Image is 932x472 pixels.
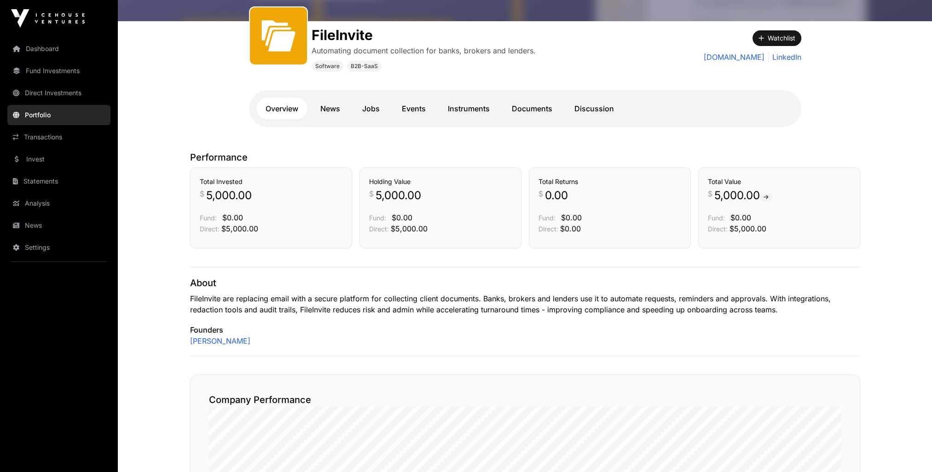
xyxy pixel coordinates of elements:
span: Fund: [369,214,386,222]
img: Icehouse Ventures Logo [11,9,85,28]
a: Dashboard [7,39,110,59]
h3: Total Returns [538,177,681,186]
span: Fund: [200,214,217,222]
nav: Tabs [256,98,794,120]
p: Performance [190,151,860,164]
span: 0.00 [545,188,568,203]
span: $0.00 [392,213,412,222]
a: Direct Investments [7,83,110,103]
a: Statements [7,171,110,191]
h3: Total Value [708,177,851,186]
a: Transactions [7,127,110,147]
button: Watchlist [753,30,801,46]
a: LinkedIn [768,52,801,63]
a: Jobs [353,98,389,120]
p: Founders [190,324,860,335]
span: Software [315,63,340,70]
a: Fund Investments [7,61,110,81]
p: FileInvite are replacing email with a secure platform for collecting client documents. Banks, bro... [190,293,860,315]
h1: FileInvite [312,27,536,43]
span: $0.00 [560,224,581,233]
span: Direct: [369,225,389,233]
a: [DOMAIN_NAME] [704,52,764,63]
span: Fund: [538,214,556,222]
span: Fund: [708,214,725,222]
span: Direct: [538,225,558,233]
a: Events [393,98,435,120]
h3: Total Invested [200,177,342,186]
a: News [311,98,349,120]
a: News [7,215,110,236]
p: About [190,276,860,289]
span: $0.00 [561,213,582,222]
span: $5,000.00 [391,224,428,233]
a: Settings [7,237,110,258]
span: $ [200,188,204,199]
a: Invest [7,149,110,169]
span: $0.00 [730,213,751,222]
a: Overview [256,98,307,120]
a: [PERSON_NAME] [190,335,250,346]
a: Analysis [7,193,110,213]
img: fileinvite-favicon.png [254,11,303,61]
span: $5,000.00 [729,224,766,233]
span: $5,000.00 [221,224,258,233]
span: 5,000.00 [714,188,772,203]
a: Documents [503,98,562,120]
span: $ [369,188,374,199]
h2: Company Performance [209,393,841,406]
span: $ [708,188,712,199]
a: Portfolio [7,105,110,125]
h3: Holding Value [369,177,512,186]
span: $0.00 [222,213,243,222]
p: Automating document collection for banks, brokers and lenders. [312,45,536,56]
iframe: Chat Widget [886,428,932,472]
span: $ [538,188,543,199]
a: Discussion [565,98,623,120]
span: 5,000.00 [206,188,252,203]
span: Direct: [708,225,728,233]
a: Instruments [439,98,499,120]
span: B2B-SaaS [351,63,378,70]
span: 5,000.00 [376,188,421,203]
span: Direct: [200,225,220,233]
